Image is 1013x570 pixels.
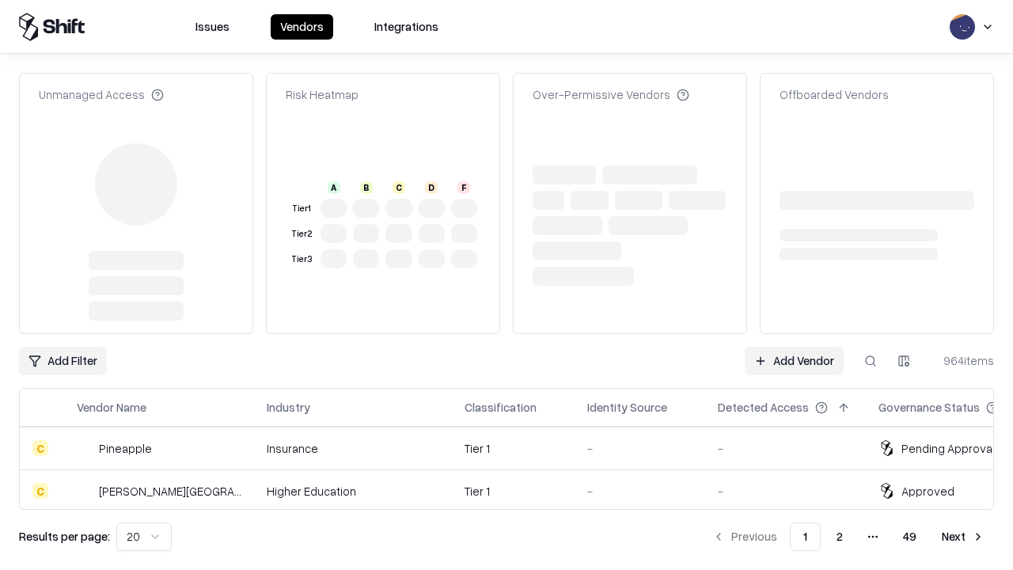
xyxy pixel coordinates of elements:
[186,14,239,40] button: Issues
[703,522,994,551] nav: pagination
[19,528,110,545] p: Results per page:
[931,352,994,369] div: 964 items
[289,202,314,215] div: Tier 1
[77,399,146,416] div: Vendor Name
[32,483,48,499] div: C
[790,522,821,551] button: 1
[465,399,537,416] div: Classification
[457,181,470,194] div: F
[890,522,929,551] button: 49
[328,181,340,194] div: A
[465,483,562,500] div: Tier 1
[718,440,853,457] div: -
[587,483,692,500] div: -
[878,399,980,416] div: Governance Status
[901,483,954,500] div: Approved
[289,227,314,241] div: Tier 2
[77,483,93,499] img: Reichman University
[587,440,692,457] div: -
[718,483,853,500] div: -
[533,86,689,103] div: Over-Permissive Vendors
[32,440,48,456] div: C
[901,440,995,457] div: Pending Approval
[77,440,93,456] img: Pineapple
[365,14,448,40] button: Integrations
[465,440,562,457] div: Tier 1
[99,440,152,457] div: Pineapple
[289,253,314,266] div: Tier 3
[360,181,373,194] div: B
[99,483,241,500] div: [PERSON_NAME][GEOGRAPHIC_DATA]
[745,347,844,375] a: Add Vendor
[824,522,856,551] button: 2
[718,399,809,416] div: Detected Access
[393,181,405,194] div: C
[267,440,439,457] div: Insurance
[587,399,667,416] div: Identity Source
[780,86,889,103] div: Offboarded Vendors
[39,86,164,103] div: Unmanaged Access
[19,347,107,375] button: Add Filter
[932,522,994,551] button: Next
[271,14,333,40] button: Vendors
[267,399,310,416] div: Industry
[286,86,359,103] div: Risk Heatmap
[425,181,438,194] div: D
[267,483,439,500] div: Higher Education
